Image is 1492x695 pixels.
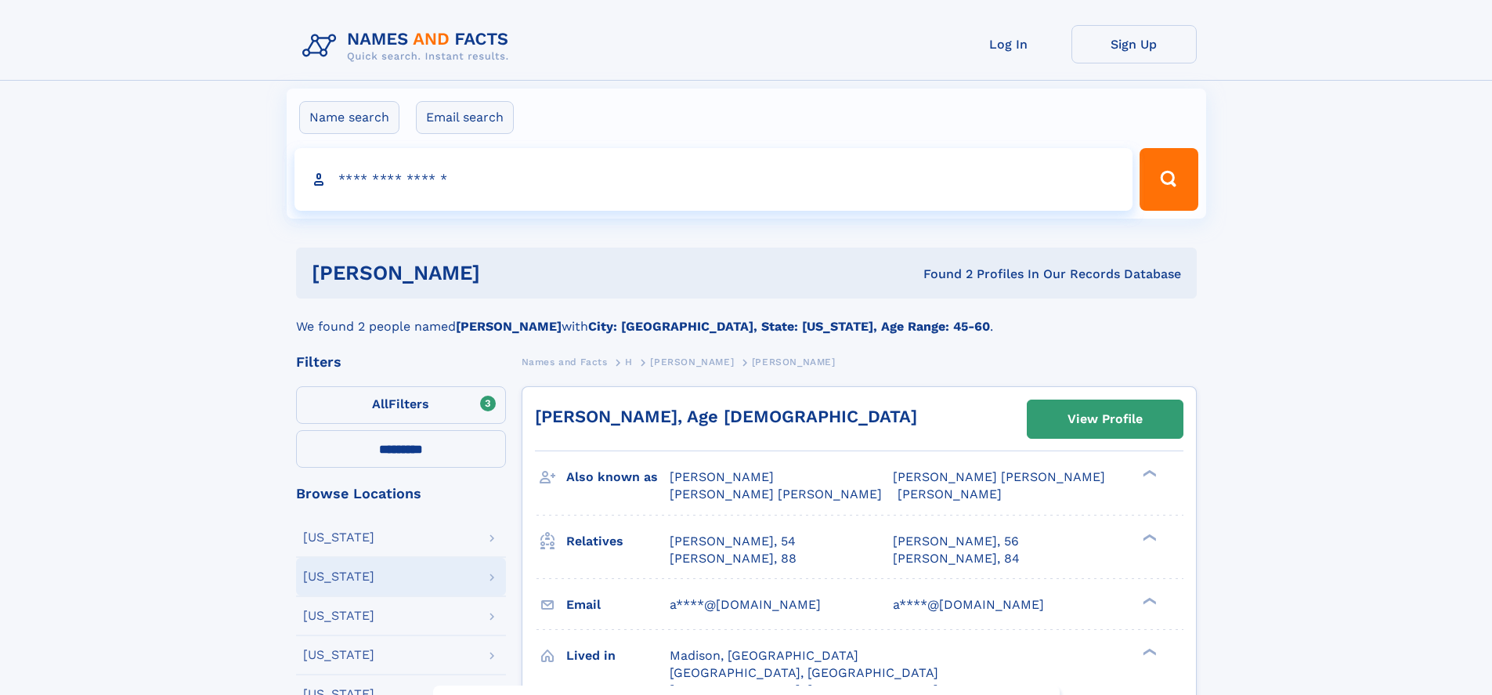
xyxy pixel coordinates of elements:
[1068,401,1143,437] div: View Profile
[303,649,374,661] div: [US_STATE]
[296,299,1197,336] div: We found 2 people named with .
[1140,148,1198,211] button: Search Button
[670,648,858,663] span: Madison, [GEOGRAPHIC_DATA]
[299,101,399,134] label: Name search
[566,464,670,490] h3: Also known as
[1139,595,1158,606] div: ❯
[296,355,506,369] div: Filters
[670,533,796,550] a: [PERSON_NAME], 54
[303,610,374,622] div: [US_STATE]
[670,487,882,501] span: [PERSON_NAME] [PERSON_NAME]
[566,643,670,669] h3: Lived in
[296,25,522,67] img: Logo Names and Facts
[566,528,670,555] h3: Relatives
[456,319,562,334] b: [PERSON_NAME]
[898,487,1002,501] span: [PERSON_NAME]
[670,469,774,484] span: [PERSON_NAME]
[1139,646,1158,657] div: ❯
[535,407,917,426] a: [PERSON_NAME], Age [DEMOGRAPHIC_DATA]
[893,469,1105,484] span: [PERSON_NAME] [PERSON_NAME]
[416,101,514,134] label: Email search
[702,266,1181,283] div: Found 2 Profiles In Our Records Database
[893,550,1020,567] a: [PERSON_NAME], 84
[1028,400,1183,438] a: View Profile
[625,352,633,371] a: H
[303,531,374,544] div: [US_STATE]
[303,570,374,583] div: [US_STATE]
[1139,532,1158,542] div: ❯
[893,533,1019,550] a: [PERSON_NAME], 56
[294,148,1133,211] input: search input
[946,25,1071,63] a: Log In
[296,386,506,424] label: Filters
[650,352,734,371] a: [PERSON_NAME]
[566,592,670,618] h3: Email
[752,357,836,367] span: [PERSON_NAME]
[670,665,938,680] span: [GEOGRAPHIC_DATA], [GEOGRAPHIC_DATA]
[372,396,388,411] span: All
[1139,469,1158,479] div: ❯
[1071,25,1197,63] a: Sign Up
[522,352,608,371] a: Names and Facts
[650,357,734,367] span: [PERSON_NAME]
[670,550,797,567] a: [PERSON_NAME], 88
[296,487,506,501] div: Browse Locations
[312,263,702,283] h1: [PERSON_NAME]
[625,357,633,367] span: H
[588,319,990,334] b: City: [GEOGRAPHIC_DATA], State: [US_STATE], Age Range: 45-60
